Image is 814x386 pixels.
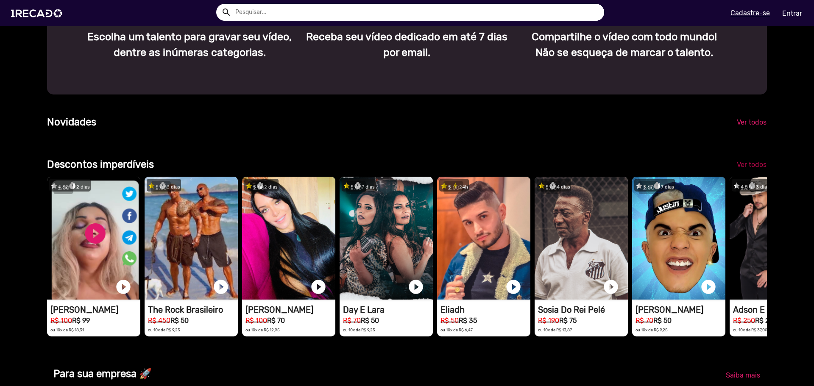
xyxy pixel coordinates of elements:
[733,328,767,332] small: ou 10x de R$ 37,00
[632,177,725,300] video: 1RECADO vídeos dedicados para fãs e empresas
[267,317,285,325] b: R$ 70
[636,305,725,315] h1: [PERSON_NAME]
[87,29,292,61] p: Escolha um talento para gravar seu vídeo, dentre as inúmeras categorias.
[737,161,767,169] span: Ver todos
[47,177,140,300] video: 1RECADO vídeos dedicados para fãs e empresas
[440,305,530,315] h1: Eliadh
[53,368,152,380] b: Para sua empresa 🚀
[148,328,180,332] small: ou 10x de R$ 9,25
[148,305,238,315] h1: The Rock Brasileiro
[305,29,510,61] p: Receba seu vídeo dedicado em até 7 dias por email.
[459,317,477,325] b: R$ 35
[440,328,473,332] small: ou 10x de R$ 6,47
[777,6,808,21] a: Entrar
[440,317,459,325] small: R$ 50
[50,317,72,325] small: R$ 100
[229,4,604,21] input: Pesquisar...
[47,116,96,128] b: Novidades
[221,7,231,17] mat-icon: Example home icon
[733,317,755,325] small: R$ 250
[50,328,84,332] small: ou 10x de R$ 18,31
[242,177,335,300] video: 1RECADO vídeos dedicados para fãs e empresas
[310,278,327,295] a: play_circle_filled
[340,177,433,300] video: 1RECADO vídeos dedicados para fãs e empresas
[437,177,530,300] video: 1RECADO vídeos dedicados para fãs e empresas
[407,278,424,295] a: play_circle_filled
[653,317,672,325] b: R$ 50
[145,177,238,300] video: 1RECADO vídeos dedicados para fãs e empresas
[636,317,653,325] small: R$ 70
[522,29,727,61] p: Compartilhe o vídeo com todo mundo! Não se esqueça de marcar o talento.
[538,305,628,315] h1: Sosia Do Rei Pelé
[212,278,229,295] a: play_circle_filled
[50,305,140,315] h1: [PERSON_NAME]
[170,317,189,325] b: R$ 50
[755,317,778,325] b: R$ 200
[636,328,668,332] small: ou 10x de R$ 9,25
[505,278,522,295] a: play_circle_filled
[737,118,767,126] span: Ver todos
[245,328,280,332] small: ou 10x de R$ 12,95
[218,4,233,19] button: Example home icon
[730,9,770,17] u: Cadastre-se
[115,278,132,295] a: play_circle_filled
[538,328,572,332] small: ou 10x de R$ 13,87
[148,317,170,325] small: R$ 450
[726,371,760,379] span: Saiba mais
[361,317,379,325] b: R$ 50
[245,317,267,325] small: R$ 100
[343,305,433,315] h1: Day E Lara
[559,317,577,325] b: R$ 75
[245,305,335,315] h1: [PERSON_NAME]
[47,158,154,170] b: Descontos imperdíveis
[72,317,90,325] b: R$ 99
[602,278,619,295] a: play_circle_filled
[343,328,375,332] small: ou 10x de R$ 9,25
[538,317,559,325] small: R$ 190
[700,278,717,295] a: play_circle_filled
[535,177,628,300] video: 1RECADO vídeos dedicados para fãs e empresas
[343,317,361,325] small: R$ 70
